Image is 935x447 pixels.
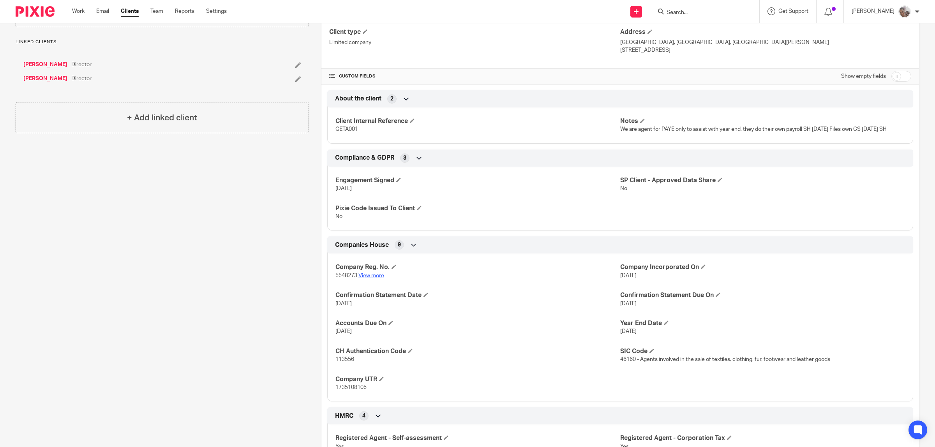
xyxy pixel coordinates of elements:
[175,7,194,15] a: Reports
[23,61,67,69] a: [PERSON_NAME]
[16,39,309,45] p: Linked clients
[71,75,92,83] span: Director
[335,117,620,125] h4: Client Internal Reference
[362,412,365,420] span: 4
[335,319,620,327] h4: Accounts Due On
[852,7,894,15] p: [PERSON_NAME]
[335,263,620,271] h4: Company Reg. No.
[335,412,353,420] span: HMRC
[620,117,905,125] h4: Notes
[335,95,381,103] span: About the client
[620,291,905,299] h4: Confirmation Statement Due On
[358,273,384,278] a: View more
[335,241,389,249] span: Companies House
[620,46,911,54] p: [STREET_ADDRESS]
[329,73,620,79] h4: CUSTOM FIELDS
[335,291,620,299] h4: Confirmation Statement Date
[666,9,736,16] input: Search
[390,95,393,103] span: 2
[620,329,637,334] span: [DATE]
[841,72,886,80] label: Show empty fields
[335,375,620,384] h4: Company UTR
[329,28,620,36] h4: Client type
[335,347,620,355] h4: CH Authentication Code
[329,39,620,46] p: Limited company
[620,39,911,46] p: [GEOGRAPHIC_DATA], [GEOGRAPHIC_DATA], [GEOGRAPHIC_DATA][PERSON_NAME]
[335,127,358,132] span: GETA001
[335,214,342,219] span: No
[620,186,627,191] span: No
[127,112,197,124] h4: + Add linked client
[121,7,139,15] a: Clients
[206,7,227,15] a: Settings
[898,5,911,18] img: me.jpg
[620,263,905,271] h4: Company Incorporated On
[620,176,905,185] h4: SP Client - Approved Data Share
[335,301,352,306] span: [DATE]
[335,154,394,162] span: Compliance & GDPR
[23,75,67,83] a: [PERSON_NAME]
[620,357,830,362] span: 46160 - Agents involved in the sale of textiles, clothing, fur, footwear and leather goods
[150,7,163,15] a: Team
[335,329,352,334] span: [DATE]
[620,273,637,278] span: [DATE]
[620,127,887,132] span: We are agent for PAYE only to assist with year end, they do their own payroll SH [DATE] Files own...
[335,186,352,191] span: [DATE]
[335,204,620,213] h4: Pixie Code Issued To Client
[71,61,92,69] span: Director
[620,347,905,355] h4: SIC Code
[778,9,808,14] span: Get Support
[403,154,406,162] span: 3
[620,28,911,36] h4: Address
[335,176,620,185] h4: Engagement Signed
[96,7,109,15] a: Email
[620,434,905,442] h4: Registered Agent - Corporation Tax
[398,241,401,249] span: 9
[620,319,905,327] h4: Year End Date
[335,357,354,362] span: 113556
[620,301,637,306] span: [DATE]
[335,385,367,390] span: 1735108105
[335,273,357,278] span: 5548273
[72,7,85,15] a: Work
[335,434,620,442] h4: Registered Agent - Self-assessment
[16,6,55,17] img: Pixie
